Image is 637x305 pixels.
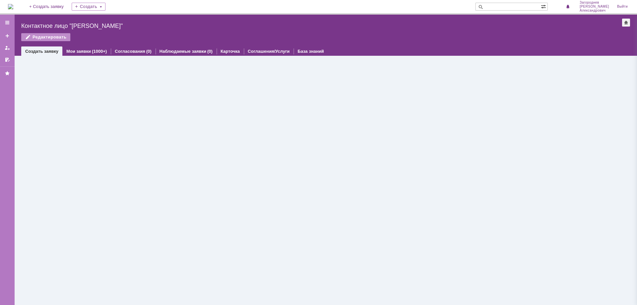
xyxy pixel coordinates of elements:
a: Мои заявки [2,42,13,53]
a: Мои заявки [66,49,91,54]
div: (0) [146,49,152,54]
img: logo [8,4,13,9]
div: (1000+) [92,49,107,54]
span: [PERSON_NAME] [580,5,609,9]
div: (0) [207,49,213,54]
a: Карточка [221,49,240,54]
a: Перейти на домашнюю страницу [8,4,13,9]
div: Контактное лицо "[PERSON_NAME]" [21,23,611,29]
a: Согласования [115,49,145,54]
a: Создать заявку [2,31,13,41]
div: Создать [72,3,106,11]
span: Расширенный поиск [541,3,547,9]
span: Загороднев [580,1,609,5]
a: Создать заявку [25,49,58,54]
div: Сделать домашней страницей [622,19,630,27]
a: База знаний [298,49,324,54]
a: Соглашения/Услуги [248,49,290,54]
span: Александрович [580,9,609,13]
a: Мои согласования [2,54,13,65]
a: Наблюдаемые заявки [160,49,206,54]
